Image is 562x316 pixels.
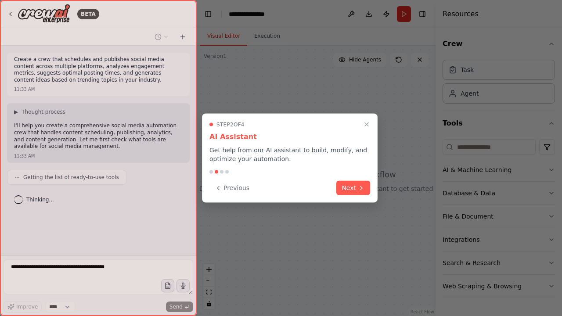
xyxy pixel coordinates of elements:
p: Get help from our AI assistant to build, modify, and optimize your automation. [209,146,370,163]
h3: AI Assistant [209,132,370,142]
button: Next [336,181,370,195]
button: Previous [209,181,255,195]
button: Hide left sidebar [202,8,214,20]
button: Close walkthrough [361,119,372,130]
span: Step 2 of 4 [216,121,245,128]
